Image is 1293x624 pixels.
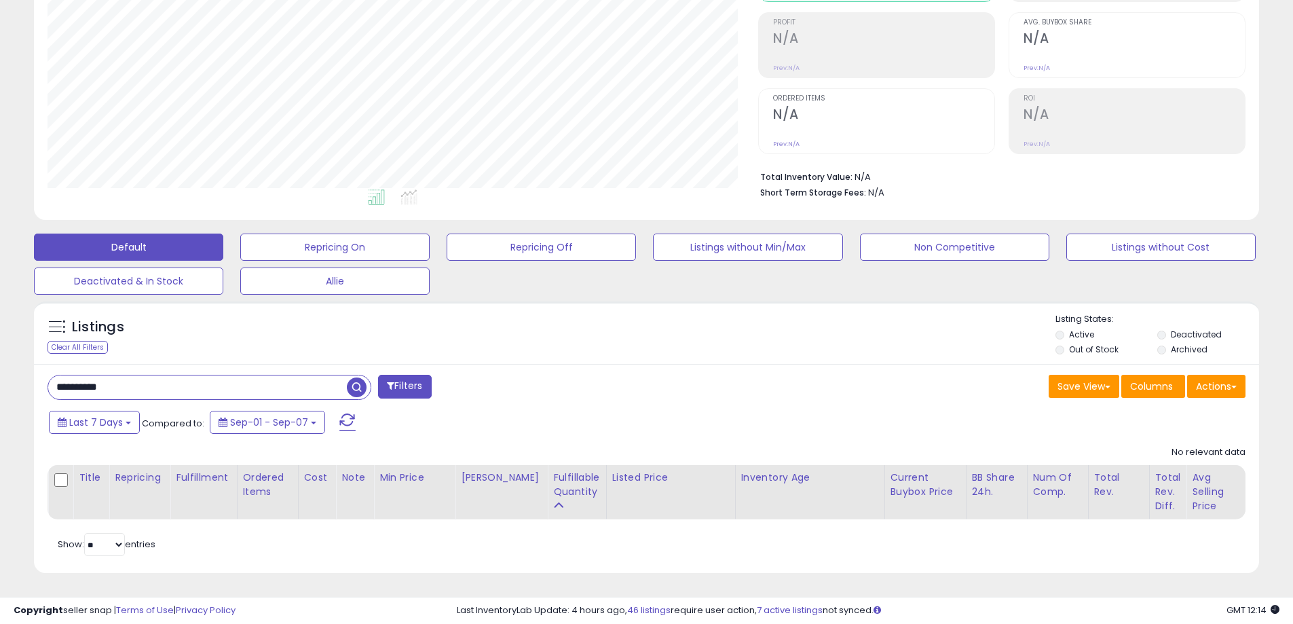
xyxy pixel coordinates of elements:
[115,471,164,485] div: Repricing
[1033,471,1083,499] div: Num of Comp.
[14,604,236,617] div: seller snap | |
[457,604,1279,617] div: Last InventoryLab Update: 4 hours ago, require user action, not synced.
[1155,471,1181,513] div: Total Rev. Diff.
[1066,234,1256,261] button: Listings without Cost
[72,318,124,337] h5: Listings
[760,168,1235,184] li: N/A
[773,95,994,103] span: Ordered Items
[1172,446,1245,459] div: No relevant data
[868,186,884,199] span: N/A
[49,411,140,434] button: Last 7 Days
[48,341,108,354] div: Clear All Filters
[760,187,866,198] b: Short Term Storage Fees:
[1024,107,1245,125] h2: N/A
[240,268,430,295] button: Allie
[553,471,600,499] div: Fulfillable Quantity
[741,471,879,485] div: Inventory Age
[773,107,994,125] h2: N/A
[176,471,231,485] div: Fulfillment
[612,471,730,485] div: Listed Price
[79,471,103,485] div: Title
[1024,19,1245,26] span: Avg. Buybox Share
[1171,329,1222,340] label: Deactivated
[240,234,430,261] button: Repricing On
[116,604,174,617] a: Terms of Use
[1192,471,1241,513] div: Avg Selling Price
[1187,375,1245,398] button: Actions
[757,604,823,617] a: 7 active listings
[34,234,223,261] button: Default
[1049,375,1119,398] button: Save View
[1171,344,1207,355] label: Archived
[34,268,223,295] button: Deactivated & In Stock
[243,471,293,499] div: Ordered Items
[1024,64,1050,72] small: Prev: N/A
[627,604,671,617] a: 46 listings
[210,411,325,434] button: Sep-01 - Sep-07
[379,471,449,485] div: Min Price
[1130,380,1173,393] span: Columns
[176,604,236,617] a: Privacy Policy
[1121,375,1185,398] button: Columns
[1069,329,1094,340] label: Active
[142,417,204,430] span: Compared to:
[1094,471,1144,499] div: Total Rev.
[304,471,331,485] div: Cost
[1055,313,1259,326] p: Listing States:
[972,471,1022,499] div: BB Share 24h.
[860,234,1049,261] button: Non Competitive
[69,416,123,429] span: Last 7 Days
[773,31,994,49] h2: N/A
[653,234,842,261] button: Listings without Min/Max
[378,375,431,399] button: Filters
[1226,604,1279,617] span: 2025-09-16 12:14 GMT
[1024,140,1050,148] small: Prev: N/A
[1069,344,1119,355] label: Out of Stock
[230,416,308,429] span: Sep-01 - Sep-07
[773,140,800,148] small: Prev: N/A
[461,471,542,485] div: [PERSON_NAME]
[1024,31,1245,49] h2: N/A
[341,471,368,485] div: Note
[773,64,800,72] small: Prev: N/A
[760,171,852,183] b: Total Inventory Value:
[58,538,155,551] span: Show: entries
[773,19,994,26] span: Profit
[1024,95,1245,103] span: ROI
[447,234,636,261] button: Repricing Off
[891,471,960,499] div: Current Buybox Price
[14,604,63,617] strong: Copyright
